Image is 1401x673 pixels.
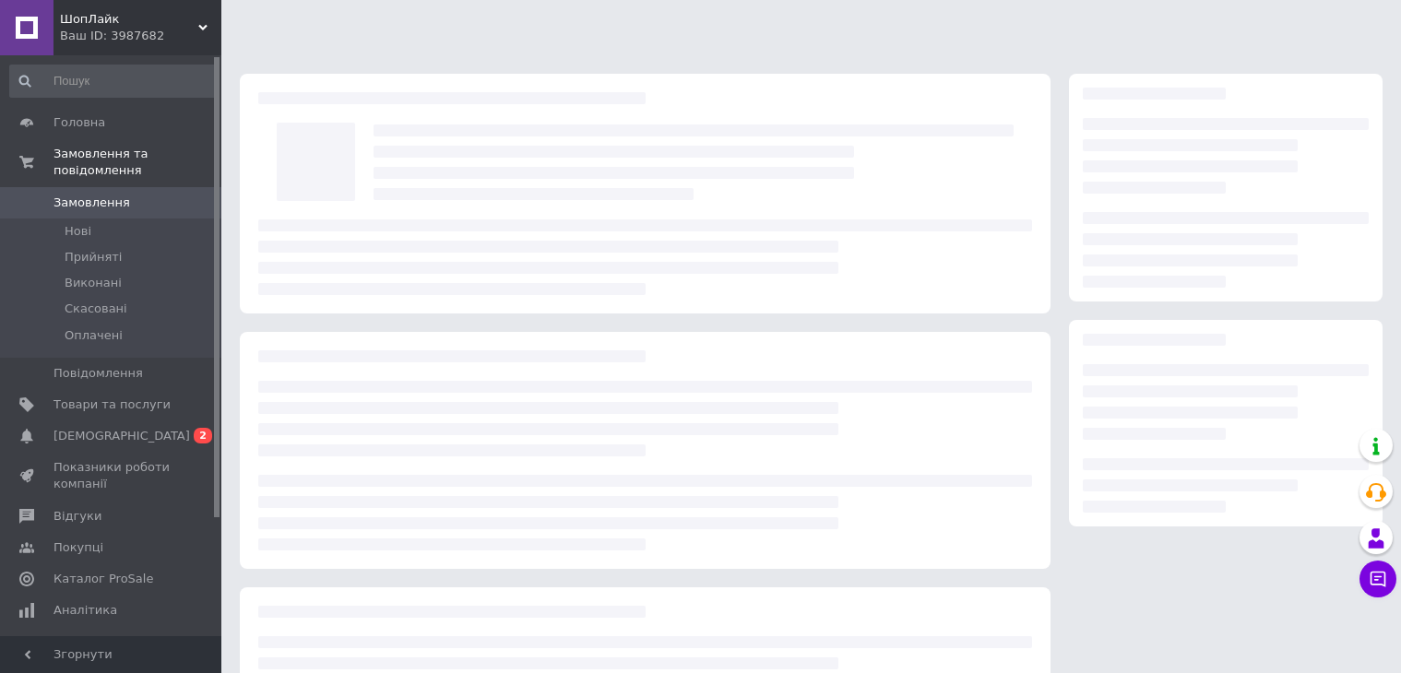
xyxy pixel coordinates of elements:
[1359,561,1396,597] button: Чат з покупцем
[65,275,122,291] span: Виконані
[53,146,221,179] span: Замовлення та повідомлення
[194,428,212,443] span: 2
[53,571,153,587] span: Каталог ProSale
[60,11,198,28] span: ШопЛайк
[53,508,101,525] span: Відгуки
[53,365,143,382] span: Повідомлення
[53,633,171,667] span: Управління сайтом
[53,428,190,444] span: [DEMOGRAPHIC_DATA]
[65,223,91,240] span: Нові
[65,327,123,344] span: Оплачені
[65,301,127,317] span: Скасовані
[65,249,122,266] span: Прийняті
[9,65,218,98] input: Пошук
[53,396,171,413] span: Товари та послуги
[53,539,103,556] span: Покупці
[53,195,130,211] span: Замовлення
[60,28,221,44] div: Ваш ID: 3987682
[53,459,171,492] span: Показники роботи компанії
[53,602,117,619] span: Аналітика
[53,114,105,131] span: Головна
